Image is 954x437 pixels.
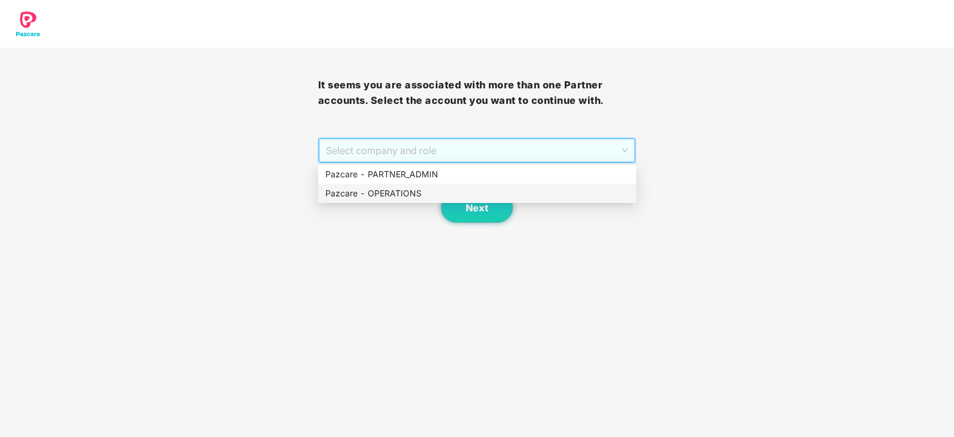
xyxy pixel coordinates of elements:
div: Pazcare - OPERATIONS [318,184,636,203]
div: Pazcare - PARTNER_ADMIN [325,168,629,181]
div: Pazcare - PARTNER_ADMIN [318,165,636,184]
h3: It seems you are associated with more than one Partner accounts. Select the account you want to c... [318,78,636,108]
button: Next [441,193,513,223]
span: Next [466,202,488,214]
span: Select company and role [326,139,629,162]
div: Pazcare - OPERATIONS [325,187,629,200]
